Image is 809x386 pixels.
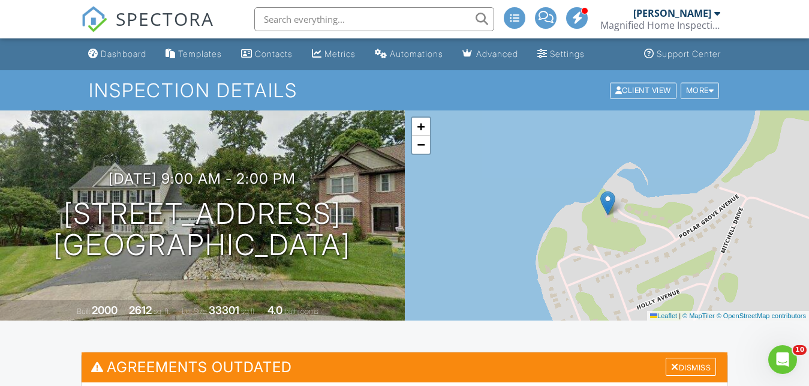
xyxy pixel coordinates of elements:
a: SPECTORA [81,16,214,41]
div: Client View [610,82,676,98]
a: Dashboard [83,43,151,65]
div: 4.0 [267,304,282,316]
div: Dashboard [101,49,146,59]
input: Search everything... [254,7,494,31]
h1: Inspection Details [89,80,721,101]
a: Leaflet [650,312,677,319]
div: 2000 [92,304,118,316]
span: Lot Size [182,307,207,316]
a: Advanced [458,43,523,65]
span: sq. ft. [154,307,170,316]
span: | [679,312,681,319]
div: Dismiss [666,358,716,376]
div: 2612 [129,304,152,316]
div: [PERSON_NAME] [633,7,711,19]
span: bathrooms [284,307,318,316]
h3: [DATE] 9:00 am - 2:00 pm [109,170,296,187]
a: © MapTiler [682,312,715,319]
a: Zoom out [412,136,430,154]
div: Advanced [476,49,518,59]
div: Automations [390,49,443,59]
a: Settings [533,43,590,65]
div: Support Center [657,49,721,59]
div: Metrics [324,49,356,59]
h1: [STREET_ADDRESS] [GEOGRAPHIC_DATA] [53,198,351,262]
span: Built [77,307,90,316]
img: Marker [600,191,615,216]
h3: Agreements Outdated [82,352,727,382]
a: Zoom in [412,118,430,136]
div: 33301 [209,304,239,316]
div: Contacts [255,49,293,59]
a: © OpenStreetMap contributors [717,312,806,319]
span: − [417,137,425,152]
div: Templates [178,49,222,59]
div: Settings [550,49,585,59]
a: Metrics [307,43,360,65]
a: Contacts [236,43,297,65]
a: Support Center [639,43,726,65]
iframe: Intercom live chat [768,345,797,374]
span: 10 [793,345,807,355]
div: More [681,82,720,98]
a: Templates [161,43,227,65]
a: Automations (Advanced) [370,43,448,65]
div: Magnified Home Inspections [600,19,720,31]
span: SPECTORA [116,6,214,31]
span: + [417,119,425,134]
a: Client View [609,85,679,94]
span: sq.ft. [241,307,256,316]
img: The Best Home Inspection Software - Spectora [81,6,107,32]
